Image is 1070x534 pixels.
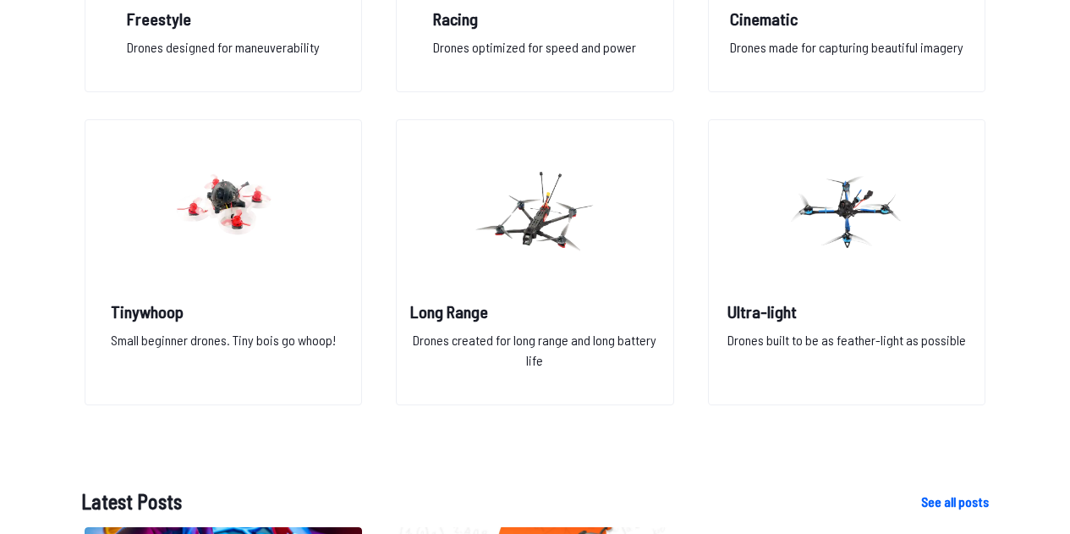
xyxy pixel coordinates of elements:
[111,300,336,323] h2: Tinywhoop
[433,37,636,71] p: Drones optimized for speed and power
[727,300,966,323] h2: Ultra-light
[730,37,963,71] p: Drones made for capturing beautiful imagery
[474,137,595,286] img: image of category
[410,300,659,323] h2: Long Range
[730,7,963,30] h2: Cinematic
[127,7,320,30] h2: Freestyle
[433,7,636,30] h2: Racing
[786,137,908,286] img: image of category
[921,492,989,512] a: See all posts
[162,137,284,286] img: image of category
[81,487,894,517] h1: Latest Posts
[727,330,966,384] p: Drones built to be as feather-light as possible
[127,37,320,71] p: Drones designed for maneuverability
[410,330,659,384] p: Drones created for long range and long battery life
[396,119,673,405] a: image of categoryLong RangeDrones created for long range and long battery life
[111,330,336,384] p: Small beginner drones. Tiny bois go whoop!
[85,119,362,405] a: image of categoryTinywhoopSmall beginner drones. Tiny bois go whoop!
[708,119,985,405] a: image of categoryUltra-lightDrones built to be as feather-light as possible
